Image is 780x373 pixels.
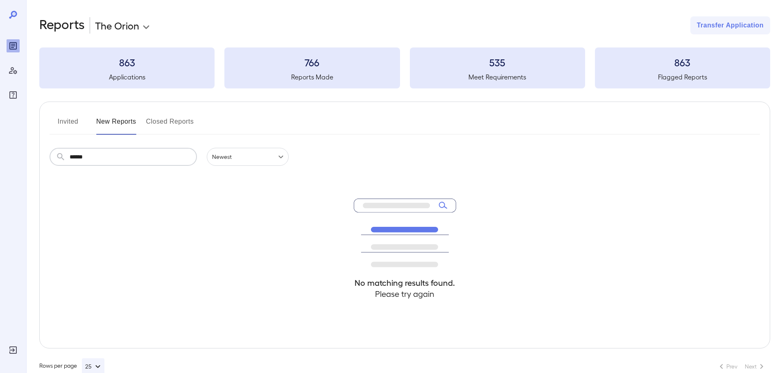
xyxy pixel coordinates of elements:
h3: 863 [595,56,770,69]
div: Newest [207,148,289,166]
div: FAQ [7,88,20,102]
button: New Reports [96,115,136,135]
h4: No matching results found. [354,277,456,288]
h3: 535 [410,56,585,69]
h5: Meet Requirements [410,72,585,82]
button: Transfer Application [690,16,770,34]
div: Reports [7,39,20,52]
h5: Flagged Reports [595,72,770,82]
h3: 863 [39,56,215,69]
p: The Orion [95,19,139,32]
div: Log Out [7,344,20,357]
h5: Applications [39,72,215,82]
button: Closed Reports [146,115,194,135]
h4: Please try again [354,288,456,299]
nav: pagination navigation [713,360,770,373]
h5: Reports Made [224,72,400,82]
button: Invited [50,115,86,135]
h3: 766 [224,56,400,69]
div: Manage Users [7,64,20,77]
summary: 863Applications766Reports Made535Meet Requirements863Flagged Reports [39,47,770,88]
h2: Reports [39,16,85,34]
